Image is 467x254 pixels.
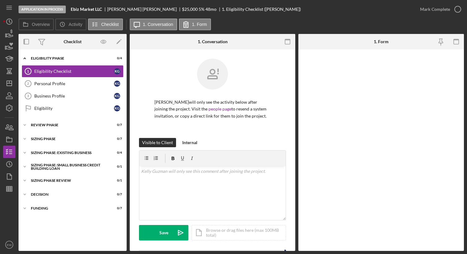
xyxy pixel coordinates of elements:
[34,106,114,111] div: Eligibility
[222,7,301,12] div: 1. Eligibility Checklist ([PERSON_NAME])
[31,123,107,127] div: REVIEW PHASE
[111,56,122,60] div: 0 / 4
[130,19,177,30] button: 1. Conversation
[143,22,173,27] label: 1. Conversation
[179,19,211,30] button: 1. Form
[179,138,200,147] button: Internal
[55,19,86,30] button: Activity
[374,39,389,44] div: 1. Form
[111,137,122,141] div: 0 / 7
[139,225,188,240] button: Save
[69,22,82,27] label: Activity
[414,3,464,15] button: Mark Complete
[27,69,29,73] tspan: 1
[111,123,122,127] div: 0 / 7
[111,206,122,210] div: 0 / 7
[22,102,124,115] a: EligibilityKG
[31,151,107,155] div: SIZING PHASE: EXISTING BUSINESS
[111,179,122,182] div: 0 / 1
[27,94,29,98] tspan: 3
[88,19,123,30] button: Checklist
[101,22,119,27] label: Checklist
[208,106,231,111] a: people page
[114,93,120,99] div: K G
[159,225,168,240] div: Save
[71,7,102,12] b: Ebiz Market LLC
[22,90,124,102] a: 3Business ProfileKG
[7,243,12,247] text: EW
[19,19,54,30] button: Overview
[205,7,217,12] div: 48 mo
[27,82,29,85] tspan: 2
[22,77,124,90] a: 2Personal ProfileKG
[22,65,124,77] a: 1Eligibility ChecklistKG
[182,138,197,147] div: Internal
[34,94,114,98] div: Business Profile
[34,81,114,86] div: Personal Profile
[199,7,204,12] div: 5 %
[192,22,207,27] label: 1. Form
[31,193,107,196] div: Decision
[142,138,173,147] div: Visible to Client
[114,68,120,74] div: K G
[32,22,50,27] label: Overview
[111,193,122,196] div: 0 / 7
[31,179,107,182] div: Sizing Phase Review
[111,151,122,155] div: 0 / 4
[114,81,120,87] div: K G
[31,137,107,141] div: Sizing Phase
[19,6,66,13] div: Application In Process
[31,163,107,170] div: Sizing Phase: Small Business Credit Building Loan
[154,99,271,119] p: [PERSON_NAME] will only see the activity below after joining the project. Visit the to resend a s...
[198,39,228,44] div: 1. Conversation
[139,138,176,147] button: Visible to Client
[3,239,15,251] button: EW
[114,105,120,111] div: K G
[64,39,82,44] div: Checklist
[31,56,107,60] div: Eligibility Phase
[420,3,450,15] div: Mark Complete
[31,206,107,210] div: Funding
[111,165,122,169] div: 0 / 1
[34,69,114,74] div: Eligibility Checklist
[182,6,198,12] span: $25,000
[107,7,182,12] div: [PERSON_NAME] [PERSON_NAME]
